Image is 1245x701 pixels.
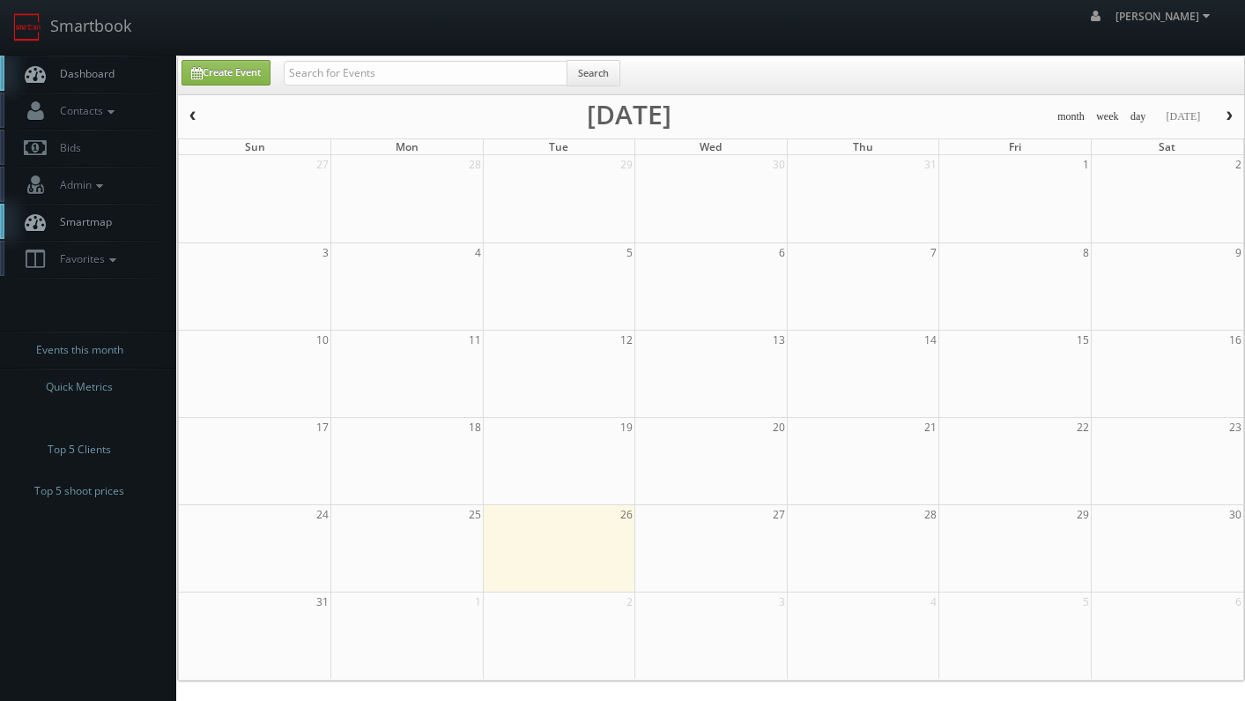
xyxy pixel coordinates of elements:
[1227,505,1243,524] span: 30
[771,155,787,174] span: 30
[315,331,330,349] span: 10
[1160,106,1206,128] button: [DATE]
[467,155,483,174] span: 28
[587,106,671,123] h2: [DATE]
[473,243,483,262] span: 4
[923,155,938,174] span: 31
[1081,155,1091,174] span: 1
[777,593,787,611] span: 3
[284,61,567,86] input: Search for Events
[1009,139,1021,154] span: Fri
[923,505,938,524] span: 28
[315,155,330,174] span: 27
[619,155,634,174] span: 29
[1115,9,1215,24] span: [PERSON_NAME]
[182,60,270,86] a: Create Event
[771,331,787,349] span: 13
[929,593,938,611] span: 4
[1075,331,1091,349] span: 15
[929,243,938,262] span: 7
[619,505,634,524] span: 26
[1090,106,1125,128] button: week
[1081,593,1091,611] span: 5
[34,482,124,500] span: Top 5 shoot prices
[619,331,634,349] span: 12
[13,13,41,41] img: smartbook-logo.png
[923,331,938,349] span: 14
[473,593,483,611] span: 1
[51,177,107,192] span: Admin
[1051,106,1091,128] button: month
[625,243,634,262] span: 5
[467,418,483,436] span: 18
[771,418,787,436] span: 20
[48,441,111,459] span: Top 5 Clients
[567,60,620,86] button: Search
[1075,418,1091,436] span: 22
[51,214,112,229] span: Smartmap
[51,251,121,266] span: Favorites
[315,505,330,524] span: 24
[245,139,265,154] span: Sun
[1075,505,1091,524] span: 29
[467,505,483,524] span: 25
[1234,593,1243,611] span: 6
[1227,331,1243,349] span: 16
[700,139,722,154] span: Wed
[396,139,419,154] span: Mon
[467,331,483,349] span: 11
[1234,243,1243,262] span: 9
[51,140,81,155] span: Bids
[315,418,330,436] span: 17
[923,418,938,436] span: 21
[321,243,330,262] span: 3
[1124,106,1152,128] button: day
[1159,139,1175,154] span: Sat
[625,593,634,611] span: 2
[51,66,115,81] span: Dashboard
[1227,418,1243,436] span: 23
[1234,155,1243,174] span: 2
[619,418,634,436] span: 19
[46,378,113,396] span: Quick Metrics
[777,243,787,262] span: 6
[1081,243,1091,262] span: 8
[549,139,568,154] span: Tue
[771,505,787,524] span: 27
[315,593,330,611] span: 31
[36,341,123,359] span: Events this month
[853,139,873,154] span: Thu
[51,103,119,118] span: Contacts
